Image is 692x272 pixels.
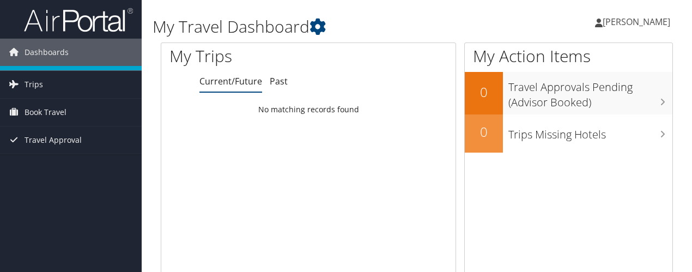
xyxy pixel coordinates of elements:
[270,75,288,87] a: Past
[508,74,672,110] h3: Travel Approvals Pending (Advisor Booked)
[24,7,133,33] img: airportal-logo.png
[25,71,43,98] span: Trips
[465,123,503,141] h2: 0
[25,126,82,154] span: Travel Approval
[169,45,325,68] h1: My Trips
[603,16,670,28] span: [PERSON_NAME]
[465,83,503,101] h2: 0
[465,45,672,68] h1: My Action Items
[595,5,681,38] a: [PERSON_NAME]
[153,15,505,38] h1: My Travel Dashboard
[199,75,262,87] a: Current/Future
[465,114,672,153] a: 0Trips Missing Hotels
[25,39,69,66] span: Dashboards
[465,72,672,114] a: 0Travel Approvals Pending (Advisor Booked)
[508,122,672,142] h3: Trips Missing Hotels
[161,100,456,119] td: No matching records found
[25,99,66,126] span: Book Travel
